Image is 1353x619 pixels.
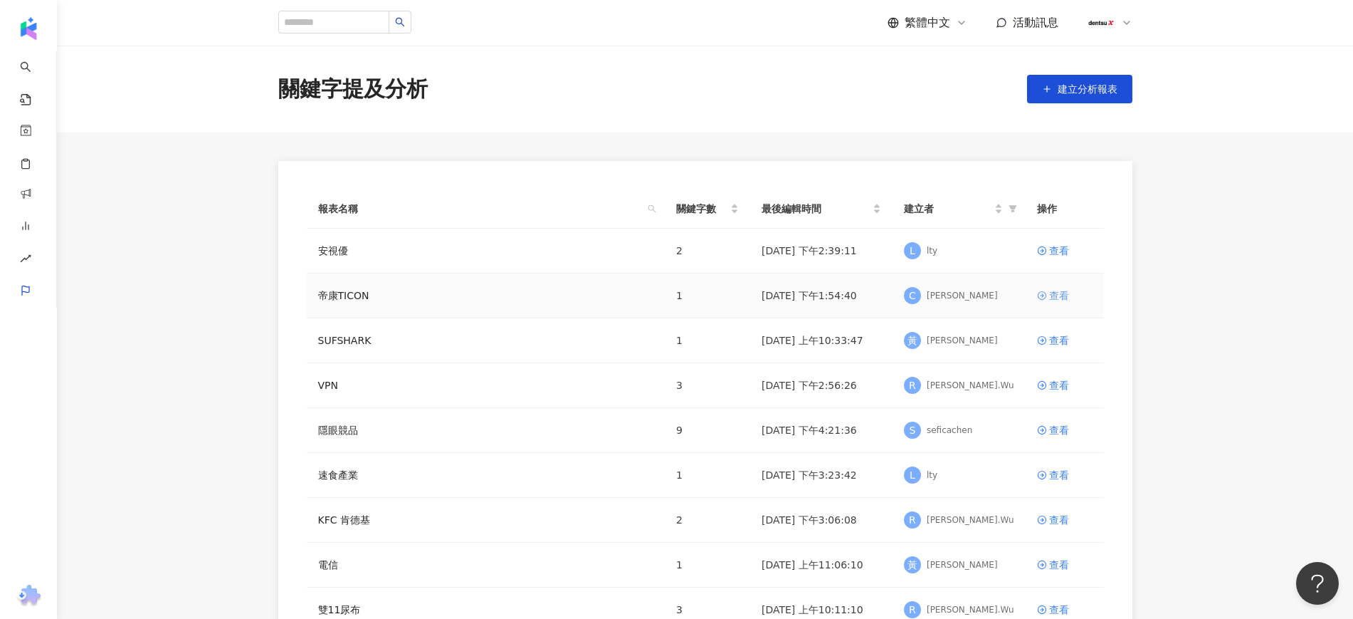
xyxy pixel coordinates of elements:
[907,333,917,348] span: 黃
[1013,16,1058,29] span: 活動訊息
[927,380,1014,392] div: [PERSON_NAME].Wu
[17,17,40,40] img: logo icon
[395,17,405,27] span: search
[1006,198,1020,219] span: filter
[318,557,338,573] a: 電信
[909,602,916,618] span: R
[1037,288,1093,303] a: 查看
[927,604,1014,616] div: [PERSON_NAME].Wu
[318,602,361,618] a: 雙11尿布
[909,512,916,528] span: R
[1049,422,1069,438] div: 查看
[927,514,1014,526] div: [PERSON_NAME].Wu
[665,498,750,543] td: 2
[762,201,870,217] span: 最後編輯時間
[1037,512,1093,528] a: 查看
[318,378,339,393] a: VPN
[665,318,750,363] td: 1
[665,453,750,498] td: 1
[910,467,915,483] span: L
[904,201,991,217] span: 建立者
[750,229,893,274] td: [DATE] 下午2:39:11
[1049,243,1069,259] div: 查看
[318,512,370,528] a: KFC 肯德基
[1009,204,1017,213] span: filter
[750,363,893,408] td: [DATE] 下午2:56:26
[20,51,48,107] a: search
[318,201,642,217] span: 報表名稱
[665,229,750,274] td: 2
[318,288,369,303] a: 帝康TICON
[927,559,998,571] div: [PERSON_NAME]
[927,425,972,437] div: seficachen
[318,243,348,259] a: 安視優
[645,198,659,219] span: search
[1037,602,1093,618] a: 查看
[318,467,358,483] a: 速食產業
[1037,467,1093,483] a: 查看
[907,557,917,573] span: 黃
[909,378,916,393] span: R
[1088,9,1115,36] img: 180x180px_JPG.jpg
[676,201,727,217] span: 關鍵字數
[927,469,937,482] div: lty
[750,408,893,453] td: [DATE] 下午4:21:36
[1049,288,1069,303] div: 查看
[665,363,750,408] td: 3
[1049,557,1069,573] div: 查看
[1296,562,1339,605] iframe: Help Scout Beacon - Open
[318,333,372,348] a: SUFSHARK
[1027,75,1132,103] button: 建立分析報表
[927,290,998,302] div: [PERSON_NAME]
[927,245,937,257] div: lty
[665,543,750,588] td: 1
[905,15,950,31] span: 繁體中文
[648,204,656,213] span: search
[750,274,893,318] td: [DATE] 下午1:54:40
[1037,422,1093,438] a: 查看
[665,189,750,229] th: 關鍵字數
[1049,602,1069,618] div: 查看
[1049,512,1069,528] div: 查看
[278,74,428,104] div: 關鍵字提及分析
[750,318,893,363] td: [DATE] 上午10:33:47
[927,335,998,347] div: [PERSON_NAME]
[665,408,750,453] td: 9
[750,543,893,588] td: [DATE] 上午11:06:10
[665,274,750,318] td: 1
[1026,189,1104,229] th: 操作
[20,244,31,276] span: rise
[318,422,358,438] a: 隱眼競品
[910,243,915,259] span: L
[750,189,893,229] th: 最後編輯時間
[909,288,916,303] span: C
[893,189,1026,229] th: 建立者
[910,422,916,438] span: S
[1049,333,1069,348] div: 查看
[1049,378,1069,393] div: 查看
[1037,243,1093,259] a: 查看
[1037,378,1093,393] a: 查看
[1058,83,1117,95] span: 建立分析報表
[1049,467,1069,483] div: 查看
[750,498,893,543] td: [DATE] 下午3:06:08
[1037,557,1093,573] a: 查看
[750,453,893,498] td: [DATE] 下午3:23:42
[15,585,43,608] img: chrome extension
[1037,333,1093,348] a: 查看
